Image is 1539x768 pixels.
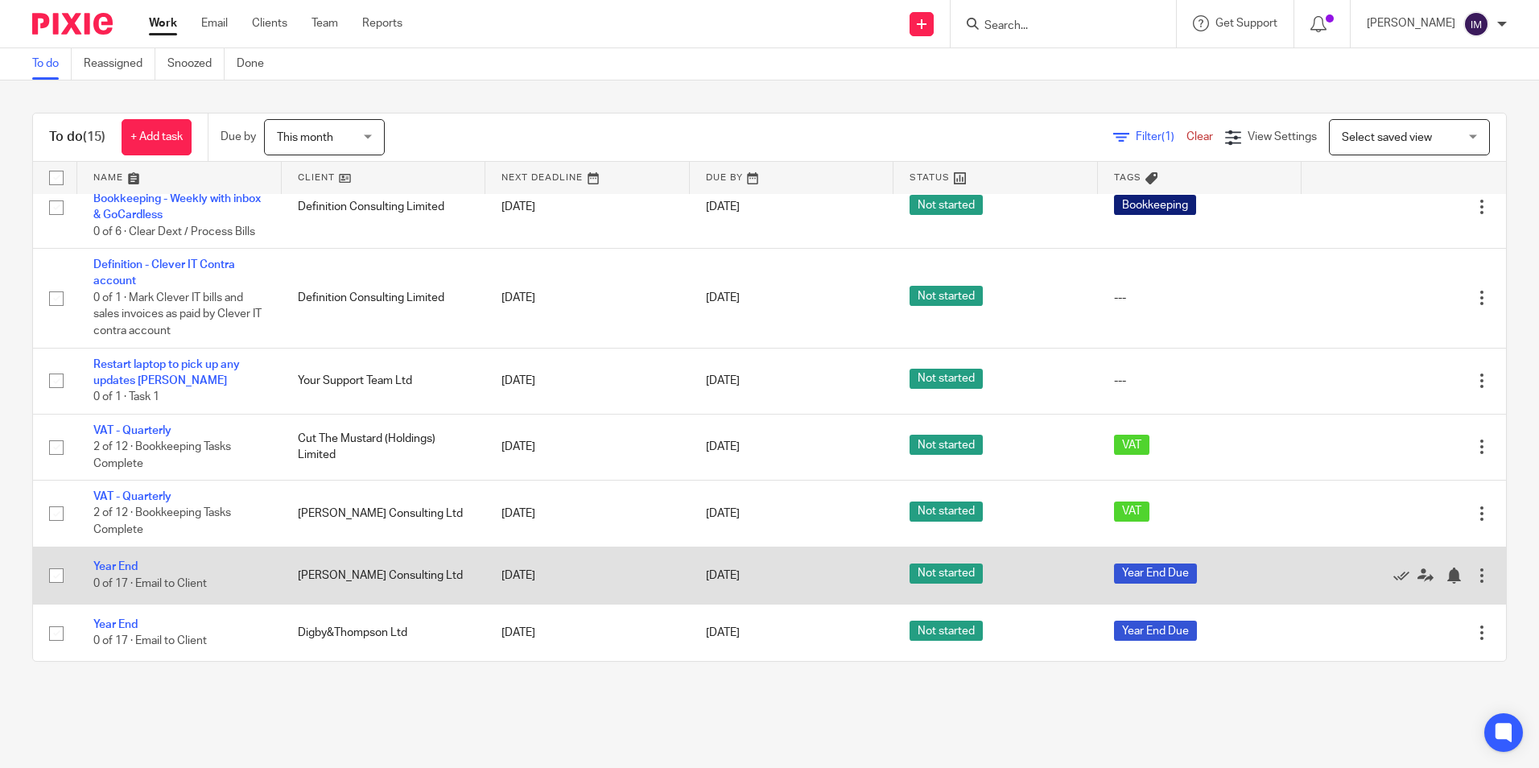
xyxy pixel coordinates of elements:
span: VAT [1114,502,1149,522]
td: Definition Consulting Limited [282,166,486,249]
a: Definition - Clever IT Contra account [93,259,235,287]
span: Get Support [1215,18,1277,29]
a: Mark as done [1393,568,1417,584]
a: Team [312,15,338,31]
span: [DATE] [706,508,740,519]
a: Done [237,48,276,80]
a: Clear [1186,131,1213,142]
a: To do [32,48,72,80]
td: Digby&Thompson Ltd [282,605,486,662]
img: svg%3E [1463,11,1489,37]
img: Pixie [32,13,113,35]
span: Select saved view [1342,132,1432,143]
td: [DATE] [485,348,690,414]
td: [DATE] [485,414,690,480]
span: Not started [910,286,983,306]
span: 2 of 12 · Bookkeeping Tasks Complete [93,441,231,469]
a: Year End [93,619,138,630]
span: Not started [910,435,983,455]
span: (1) [1161,131,1174,142]
span: Not started [910,195,983,215]
span: [DATE] [706,292,740,303]
a: Year End [93,561,138,572]
a: Restart laptop to pick up any updates [PERSON_NAME] [93,359,240,386]
span: [DATE] [706,201,740,213]
td: [DATE] [485,166,690,249]
span: [DATE] [706,627,740,638]
span: 0 of 1 · Mark Clever IT bills and sales invoices as paid by Clever IT contra account [93,292,262,337]
a: Email [201,15,228,31]
input: Search [983,19,1128,34]
span: 0 of 17 · Email to Client [93,635,207,646]
div: --- [1114,290,1286,306]
span: This month [277,132,333,143]
span: Filter [1136,131,1186,142]
span: [DATE] [706,441,740,452]
h1: To do [49,129,105,146]
span: 0 of 1 · Task 1 [93,391,159,403]
a: VAT - Quarterly [93,425,171,436]
a: Clients [252,15,287,31]
a: VAT - Quarterly [93,491,171,502]
span: Not started [910,621,983,641]
span: (15) [83,130,105,143]
td: [PERSON_NAME] Consulting Ltd [282,481,486,547]
span: 0 of 17 · Email to Client [93,578,207,589]
td: Definition Consulting Limited [282,249,486,348]
span: [DATE] [706,570,740,581]
span: Not started [910,369,983,389]
a: Work [149,15,177,31]
span: 0 of 6 · Clear Dext / Process Bills [93,226,255,237]
td: [DATE] [485,605,690,662]
span: 2 of 12 · Bookkeeping Tasks Complete [93,508,231,536]
span: Year End Due [1114,564,1197,584]
td: Your Support Team Ltd [282,348,486,414]
span: View Settings [1248,131,1317,142]
td: [DATE] [485,547,690,604]
div: --- [1114,373,1286,389]
td: [PERSON_NAME] Consulting Ltd [282,547,486,604]
td: [DATE] [485,249,690,348]
span: Tags [1114,173,1141,182]
td: [DATE] [485,481,690,547]
span: Not started [910,502,983,522]
a: Reports [362,15,402,31]
p: Due by [221,129,256,145]
span: Year End Due [1114,621,1197,641]
a: + Add task [122,119,192,155]
a: Reassigned [84,48,155,80]
span: VAT [1114,435,1149,455]
td: Cut The Mustard (Holdings) Limited [282,414,486,480]
span: Not started [910,564,983,584]
a: Snoozed [167,48,225,80]
p: [PERSON_NAME] [1367,15,1455,31]
span: [DATE] [706,375,740,386]
a: Definition Consulting - Bookkeeping - Weekly with inbox & GoCardless [93,177,261,221]
span: Bookkeeping [1114,195,1196,215]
